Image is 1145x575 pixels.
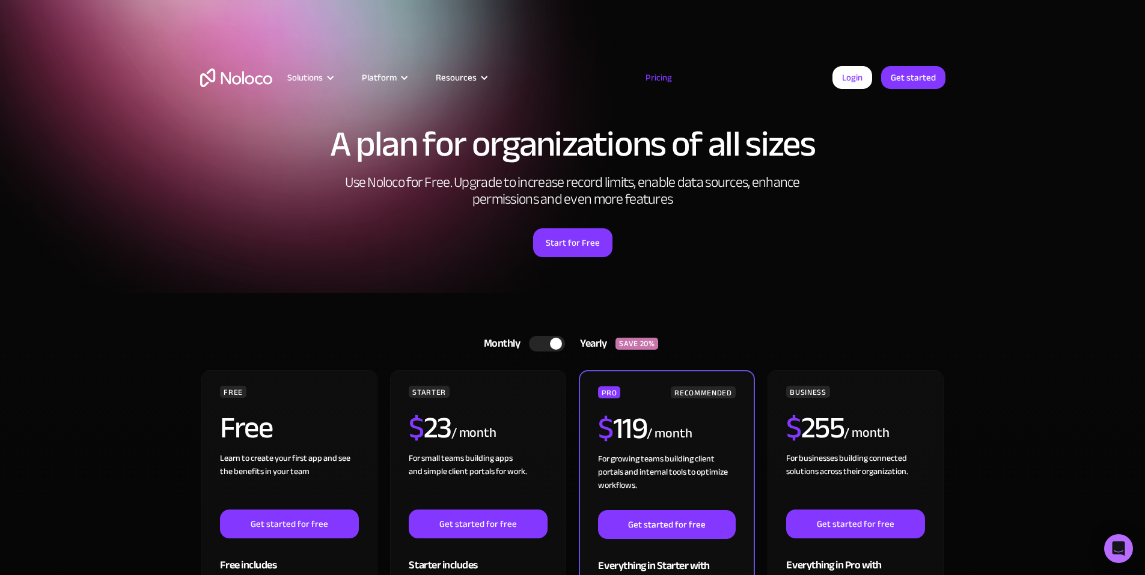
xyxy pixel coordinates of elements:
div: Resources [421,70,501,85]
span: $ [409,400,424,456]
div: Platform [362,70,397,85]
a: Pricing [631,70,687,85]
span: $ [786,400,801,456]
div: FREE [220,386,246,398]
div: Platform [347,70,421,85]
a: Get started [881,66,945,89]
div: For growing teams building client portals and internal tools to optimize workflows. [598,452,735,510]
div: Monthly [469,335,530,353]
div: Solutions [287,70,323,85]
div: PRO [598,386,620,398]
h2: 255 [786,413,844,443]
a: Get started for free [409,510,547,538]
h2: Free [220,413,272,443]
h2: 119 [598,413,647,443]
a: Start for Free [533,228,612,257]
div: STARTER [409,386,449,398]
div: Open Intercom Messenger [1104,534,1133,563]
a: Get started for free [786,510,924,538]
div: / month [844,424,889,443]
a: Get started for free [598,510,735,539]
div: / month [647,424,692,443]
div: Resources [436,70,477,85]
h2: 23 [409,413,451,443]
span: $ [598,400,613,457]
div: Learn to create your first app and see the benefits in your team ‍ [220,452,358,510]
div: / month [451,424,496,443]
div: Yearly [565,335,615,353]
a: home [200,68,272,87]
div: BUSINESS [786,386,829,398]
a: Get started for free [220,510,358,538]
div: For businesses building connected solutions across their organization. ‍ [786,452,924,510]
a: Login [832,66,872,89]
div: Solutions [272,70,347,85]
h2: Use Noloco for Free. Upgrade to increase record limits, enable data sources, enhance permissions ... [332,174,813,208]
h1: A plan for organizations of all sizes [200,126,945,162]
div: SAVE 20% [615,338,658,350]
div: For small teams building apps and simple client portals for work. ‍ [409,452,547,510]
div: RECOMMENDED [671,386,735,398]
